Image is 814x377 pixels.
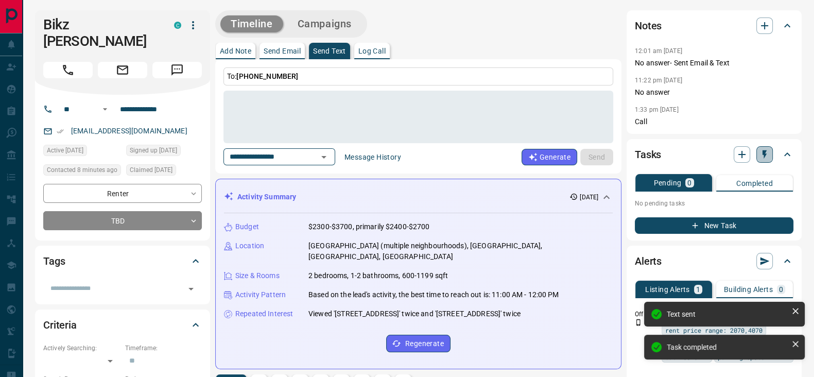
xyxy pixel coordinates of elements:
[696,286,700,293] p: 1
[220,15,283,32] button: Timeline
[237,192,296,202] p: Activity Summary
[236,72,298,80] span: [PHONE_NUMBER]
[317,150,331,164] button: Open
[386,335,451,352] button: Regenerate
[43,164,121,179] div: Mon Oct 13 2025
[47,165,117,175] span: Contacted 8 minutes ago
[779,286,783,293] p: 0
[43,249,202,273] div: Tags
[152,62,202,78] span: Message
[313,47,346,55] p: Send Text
[43,253,65,269] h2: Tags
[223,67,613,85] p: To:
[43,62,93,78] span: Call
[184,282,198,296] button: Open
[635,18,662,34] h2: Notes
[645,286,690,293] p: Listing Alerts
[98,62,147,78] span: Email
[667,343,787,351] div: Task completed
[635,116,793,127] p: Call
[43,211,202,230] div: TBD
[635,310,655,319] p: Off
[224,187,613,207] div: Activity Summary[DATE]
[653,179,681,186] p: Pending
[635,319,642,326] svg: Push Notification Only
[235,241,264,251] p: Location
[130,145,177,156] span: Signed up [DATE]
[264,47,301,55] p: Send Email
[308,221,429,232] p: $2300-$3700, primarily $2400-$2700
[43,344,120,353] p: Actively Searching:
[43,16,159,49] h1: Bikz [PERSON_NAME]
[47,145,83,156] span: Active [DATE]
[235,289,286,300] p: Activity Pattern
[43,184,202,203] div: Renter
[635,13,793,38] div: Notes
[736,180,773,187] p: Completed
[235,221,259,232] p: Budget
[635,249,793,273] div: Alerts
[687,179,691,186] p: 0
[308,289,559,300] p: Based on the lead's activity, the best time to reach out is: 11:00 AM - 12:00 PM
[635,142,793,167] div: Tasks
[667,310,787,318] div: Text sent
[338,149,407,165] button: Message History
[126,164,202,179] div: Fri Oct 10 2025
[174,22,181,29] div: condos.ca
[635,87,793,98] p: No answer
[125,344,202,353] p: Timeframe:
[308,270,448,281] p: 2 bedrooms, 1-2 bathrooms, 600-1199 sqft
[43,313,202,337] div: Criteria
[43,317,77,333] h2: Criteria
[635,47,682,55] p: 12:01 am [DATE]
[358,47,386,55] p: Log Call
[635,217,793,234] button: New Task
[635,77,682,84] p: 11:22 pm [DATE]
[724,286,773,293] p: Building Alerts
[635,58,793,68] p: No answer- Sent Email & Text
[635,146,661,163] h2: Tasks
[635,196,793,211] p: No pending tasks
[130,165,172,175] span: Claimed [DATE]
[635,253,662,269] h2: Alerts
[308,309,521,319] p: Viewed '[STREET_ADDRESS]' twice and '[STREET_ADDRESS]' twice
[126,145,202,159] div: Tue Mar 08 2022
[235,270,280,281] p: Size & Rooms
[580,193,598,202] p: [DATE]
[71,127,187,135] a: [EMAIL_ADDRESS][DOMAIN_NAME]
[287,15,362,32] button: Campaigns
[220,47,251,55] p: Add Note
[308,241,613,262] p: [GEOGRAPHIC_DATA] (multiple neighbourhoods), [GEOGRAPHIC_DATA], [GEOGRAPHIC_DATA], [GEOGRAPHIC_DATA]
[99,103,111,115] button: Open
[235,309,293,319] p: Repeated Interest
[522,149,577,165] button: Generate
[43,145,121,159] div: Fri Oct 10 2025
[57,128,64,135] svg: Email Verified
[635,106,679,113] p: 1:33 pm [DATE]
